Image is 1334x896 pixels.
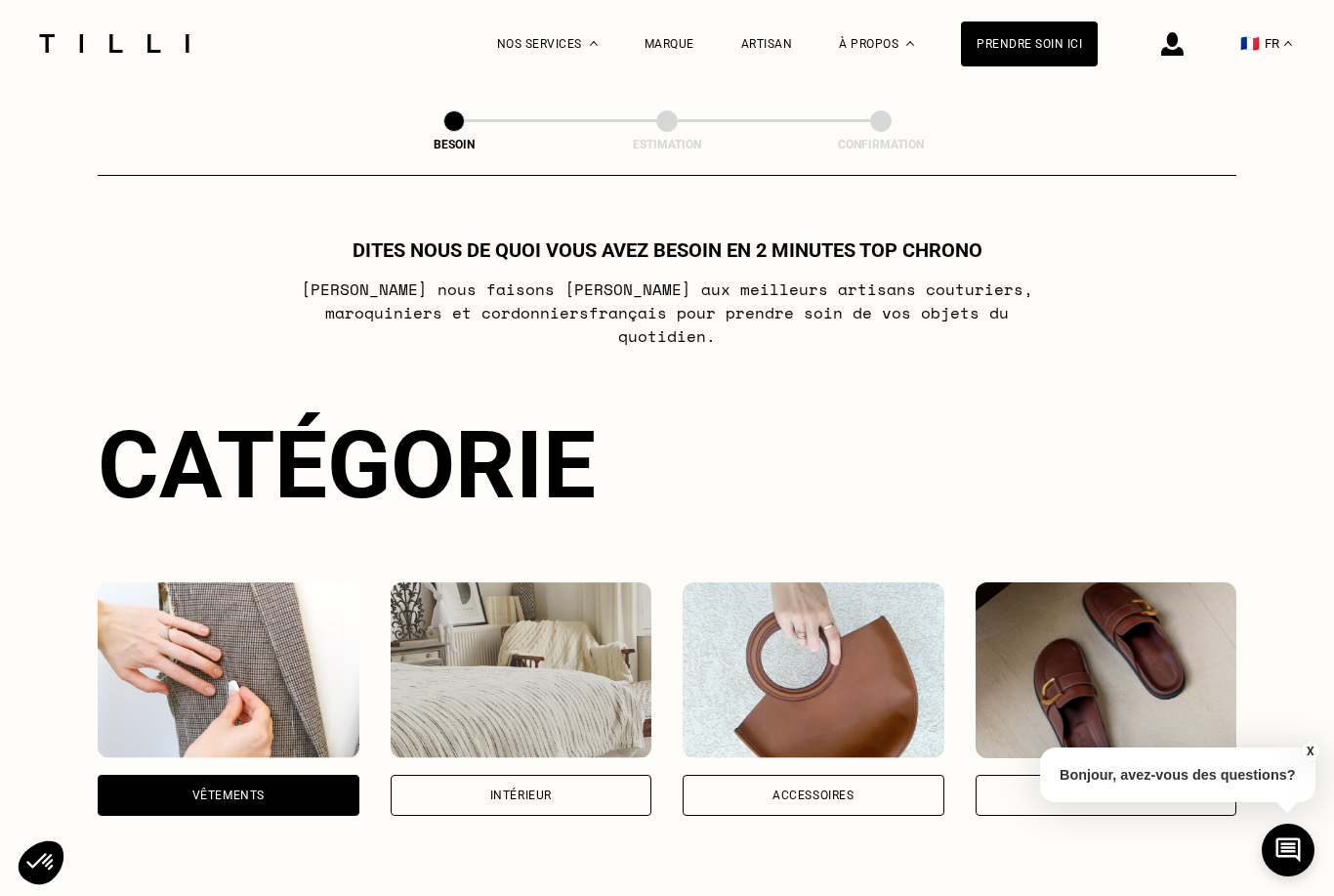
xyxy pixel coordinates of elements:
[98,410,1236,520] div: Catégorie
[1161,32,1184,56] img: icône connexion
[280,277,1055,348] p: [PERSON_NAME] nous faisons [PERSON_NAME] aux meilleurs artisans couturiers , maroquiniers et cord...
[590,41,598,46] img: Menu déroulant
[391,582,652,758] img: Intérieur
[32,34,196,53] img: Logo du service de couturière Tilli
[741,37,793,51] a: Artisan
[569,138,765,151] div: Estimation
[772,789,855,801] div: Accessoires
[1240,34,1260,53] span: 🇫🇷
[490,789,552,801] div: Intérieur
[645,37,694,51] a: Marque
[98,582,359,758] img: Vêtements
[961,21,1098,66] a: Prendre soin ici
[353,238,982,262] h1: Dites nous de quoi vous avez besoin en 2 minutes top chrono
[356,138,552,151] div: Besoin
[1300,741,1319,762] button: X
[1040,747,1315,802] p: Bonjour, avez-vous des questions?
[1284,41,1292,46] img: menu déroulant
[783,138,979,151] div: Confirmation
[683,582,944,758] img: Accessoires
[906,41,914,46] img: Menu déroulant à propos
[192,789,265,801] div: Vêtements
[976,582,1237,758] img: Chaussures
